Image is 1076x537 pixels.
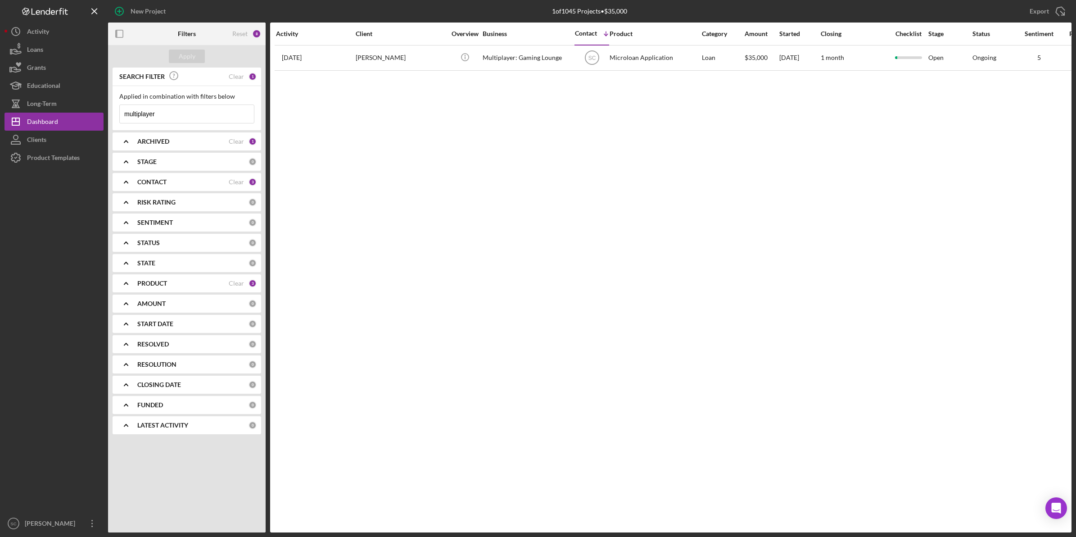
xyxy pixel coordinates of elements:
div: Amount [745,30,778,37]
b: RESOLUTION [137,361,176,368]
div: 0 [249,158,257,166]
button: Grants [5,59,104,77]
div: Overview [448,30,482,37]
div: Client [356,30,446,37]
div: 8 [252,29,261,38]
text: SC [588,55,596,61]
div: Closing [821,30,888,37]
div: 0 [249,360,257,369]
div: Apply [179,50,195,63]
div: 0 [249,401,257,409]
b: PRODUCT [137,280,167,287]
div: Clear [229,280,244,287]
div: Dashboard [27,113,58,133]
time: 1 month [821,54,844,61]
div: Product [610,30,700,37]
div: 0 [249,340,257,348]
button: Product Templates [5,149,104,167]
b: STATUS [137,239,160,246]
div: Contact [575,30,597,37]
div: New Project [131,2,166,20]
div: Clear [229,73,244,80]
div: Status [972,30,1016,37]
div: [PERSON_NAME] [23,514,81,535]
button: New Project [108,2,175,20]
div: Reset [232,30,248,37]
div: Open [928,46,972,70]
div: 0 [249,381,257,389]
div: [DATE] [779,46,820,70]
div: Ongoing [972,54,996,61]
b: RESOLVED [137,341,169,348]
div: $35,000 [745,46,778,70]
div: 3 [249,178,257,186]
div: 0 [249,300,257,308]
button: Dashboard [5,113,104,131]
div: Clear [229,138,244,145]
b: SENTIMENT [137,219,173,226]
div: Open Intercom Messenger [1045,497,1067,519]
div: Clear [229,178,244,186]
b: Filters [178,30,196,37]
time: 2025-08-18 12:30 [282,54,302,61]
b: RISK RATING [137,199,176,206]
div: Applied in combination with filters below [119,93,254,100]
div: 0 [249,259,257,267]
button: Long-Term [5,95,104,113]
text: SC [10,521,16,526]
div: Started [779,30,820,37]
div: Stage [928,30,972,37]
div: Activity [27,23,49,43]
div: Grants [27,59,46,79]
b: SEARCH FILTER [119,73,165,80]
button: Clients [5,131,104,149]
div: Long-Term [27,95,57,115]
div: Export [1030,2,1049,20]
div: 1 of 1045 Projects • $35,000 [552,8,627,15]
div: Loans [27,41,43,61]
div: Business [483,30,573,37]
button: Loans [5,41,104,59]
div: Clients [27,131,46,151]
div: 0 [249,198,257,206]
div: 3 [249,279,257,287]
b: AMOUNT [137,300,166,307]
div: 1 [249,137,257,146]
b: CONTACT [137,178,167,186]
button: SC[PERSON_NAME] [5,514,104,532]
div: Sentiment [1017,30,1062,37]
div: 0 [249,239,257,247]
button: Activity [5,23,104,41]
b: LATEST ACTIVITY [137,422,188,429]
div: Checklist [889,30,927,37]
button: Educational [5,77,104,95]
div: Microloan Application [610,46,700,70]
b: STAGE [137,158,157,165]
button: Export [1021,2,1071,20]
b: STATE [137,259,155,267]
div: Activity [276,30,355,37]
div: Multiplayer: Gaming Lounge [483,46,573,70]
b: START DATE [137,320,173,328]
b: FUNDED [137,401,163,409]
div: Educational [27,77,60,97]
div: 0 [249,218,257,227]
b: CLOSING DATE [137,381,181,388]
div: Category [702,30,744,37]
b: ARCHIVED [137,138,169,145]
div: 0 [249,320,257,328]
div: 0 [249,421,257,429]
div: Product Templates [27,149,80,169]
div: 5 [1017,54,1062,61]
button: Apply [169,50,205,63]
div: [PERSON_NAME] [356,46,446,70]
div: Loan [702,46,744,70]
